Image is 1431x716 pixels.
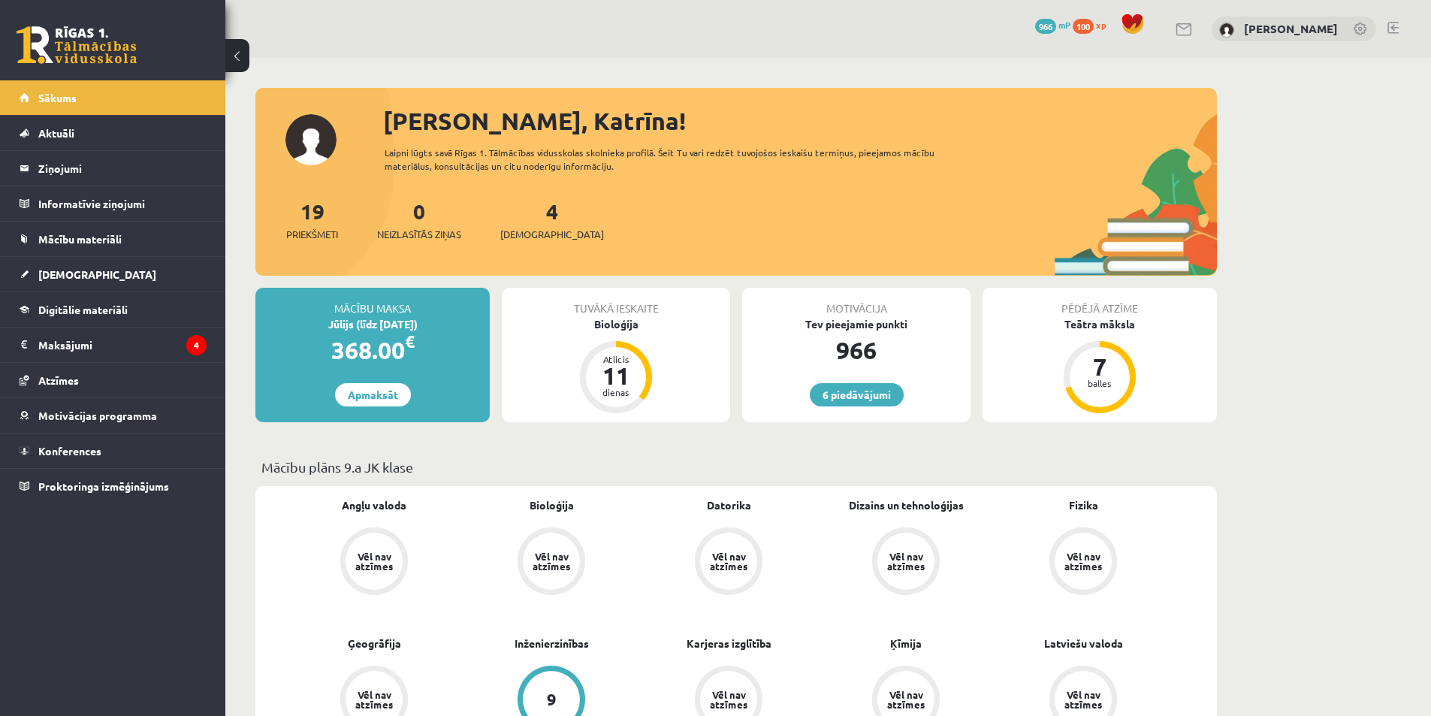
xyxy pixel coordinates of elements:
[742,316,971,332] div: Tev pieejamie punkti
[20,398,207,433] a: Motivācijas programma
[502,288,730,316] div: Tuvākā ieskaite
[1244,21,1338,36] a: [PERSON_NAME]
[20,328,207,362] a: Maksājumi4
[20,292,207,327] a: Digitālie materiāli
[463,527,640,598] a: Vēl nav atzīmes
[1062,551,1104,571] div: Vēl nav atzīmes
[530,551,572,571] div: Vēl nav atzīmes
[500,198,604,242] a: 4[DEMOGRAPHIC_DATA]
[38,444,101,458] span: Konferences
[640,527,817,598] a: Vēl nav atzīmes
[38,479,169,493] span: Proktoringa izmēģinājums
[255,288,490,316] div: Mācību maksa
[1058,19,1070,31] span: mP
[342,497,406,513] a: Angļu valoda
[377,198,461,242] a: 0Neizlasītās ziņas
[1044,636,1123,651] a: Latviešu valoda
[502,316,730,332] div: Bioloģija
[1035,19,1056,34] span: 966
[38,232,122,246] span: Mācību materiāli
[1069,497,1098,513] a: Fizika
[983,316,1217,415] a: Teātra māksla 7 balles
[383,103,1217,139] div: [PERSON_NAME], Katrīna!
[20,257,207,292] a: [DEMOGRAPHIC_DATA]
[593,355,639,364] div: Atlicis
[1219,23,1234,38] img: Katrīna Dargēviča
[742,288,971,316] div: Motivācija
[261,457,1211,477] p: Mācību plāns 9.a JK klase
[20,151,207,186] a: Ziņojumi
[593,364,639,388] div: 11
[286,227,338,242] span: Priekšmeti
[1073,19,1113,31] a: 100 xp
[885,690,927,709] div: Vēl nav atzīmes
[530,497,574,513] a: Bioloģija
[890,636,922,651] a: Ķīmija
[17,26,137,64] a: Rīgas 1. Tālmācības vidusskola
[377,227,461,242] span: Neizlasītās ziņas
[20,116,207,150] a: Aktuāli
[20,80,207,115] a: Sākums
[405,331,415,352] span: €
[353,551,395,571] div: Vēl nav atzīmes
[810,383,904,406] a: 6 piedāvājumi
[20,469,207,503] a: Proktoringa izmēģinājums
[687,636,771,651] a: Karjeras izglītība
[515,636,589,651] a: Inženierzinības
[742,332,971,368] div: 966
[255,332,490,368] div: 368.00
[38,373,79,387] span: Atzīmes
[817,527,995,598] a: Vēl nav atzīmes
[1062,690,1104,709] div: Vēl nav atzīmes
[1096,19,1106,31] span: xp
[38,91,77,104] span: Sākums
[38,409,157,422] span: Motivācijas programma
[20,434,207,468] a: Konferences
[38,126,74,140] span: Aktuāli
[286,198,338,242] a: 19Priekšmeti
[593,388,639,397] div: dienas
[983,316,1217,332] div: Teātra māksla
[1077,379,1122,388] div: balles
[547,691,557,708] div: 9
[1073,19,1094,34] span: 100
[38,328,207,362] legend: Maksājumi
[849,497,964,513] a: Dizains un tehnoloģijas
[38,267,156,281] span: [DEMOGRAPHIC_DATA]
[348,636,401,651] a: Ģeogrāfija
[708,551,750,571] div: Vēl nav atzīmes
[500,227,604,242] span: [DEMOGRAPHIC_DATA]
[38,186,207,221] legend: Informatīvie ziņojumi
[38,151,207,186] legend: Ziņojumi
[995,527,1172,598] a: Vēl nav atzīmes
[20,186,207,221] a: Informatīvie ziņojumi
[1077,355,1122,379] div: 7
[255,316,490,332] div: Jūlijs (līdz [DATE])
[353,690,395,709] div: Vēl nav atzīmes
[885,551,927,571] div: Vēl nav atzīmes
[385,146,962,173] div: Laipni lūgts savā Rīgas 1. Tālmācības vidusskolas skolnieka profilā. Šeit Tu vari redzēt tuvojošo...
[38,303,128,316] span: Digitālie materiāli
[707,497,751,513] a: Datorika
[983,288,1217,316] div: Pēdējā atzīme
[708,690,750,709] div: Vēl nav atzīmes
[186,335,207,355] i: 4
[1035,19,1070,31] a: 966 mP
[20,222,207,256] a: Mācību materiāli
[502,316,730,415] a: Bioloģija Atlicis 11 dienas
[20,363,207,397] a: Atzīmes
[285,527,463,598] a: Vēl nav atzīmes
[335,383,411,406] a: Apmaksāt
